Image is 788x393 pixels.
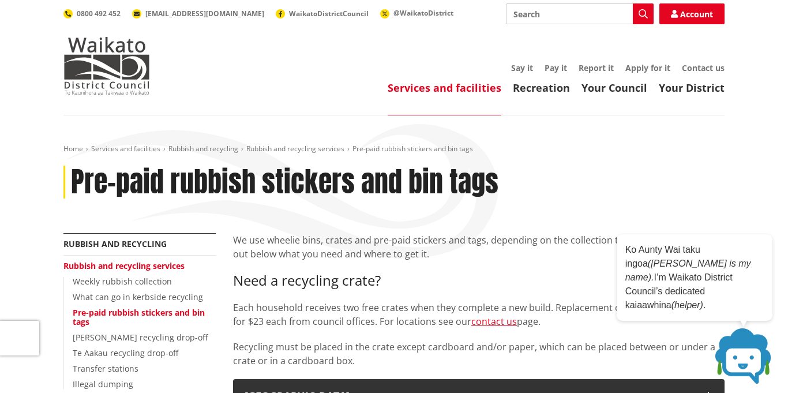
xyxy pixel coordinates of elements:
[63,238,167,249] a: Rubbish and recycling
[145,9,264,18] span: [EMAIL_ADDRESS][DOMAIN_NAME]
[132,9,264,18] a: [EMAIL_ADDRESS][DOMAIN_NAME]
[513,81,570,95] a: Recreation
[73,332,208,343] a: [PERSON_NAME] recycling drop-off
[233,301,725,328] p: Each household receives two free crates when they complete a new build. Replacement crates can be...
[73,291,203,302] a: What can go in kerbside recycling
[393,8,453,18] span: @WaikatoDistrict
[233,340,725,368] p: Recycling must be placed in the crate except cardboard and/or paper, which can be placed between ...
[659,3,725,24] a: Account
[73,363,138,374] a: Transfer stations
[63,37,150,95] img: Waikato District Council - Te Kaunihera aa Takiwaa o Waikato
[63,260,185,271] a: Rubbish and recycling services
[246,144,344,154] a: Rubbish and recycling services
[380,8,453,18] a: @WaikatoDistrict
[671,300,703,310] em: (helper)
[581,81,647,95] a: Your Council
[289,9,369,18] span: WaikatoDistrictCouncil
[63,9,121,18] a: 0800 492 452
[63,144,83,154] a: Home
[352,144,473,154] span: Pre-paid rubbish stickers and bin tags
[388,81,501,95] a: Services and facilities
[73,307,205,328] a: Pre-paid rubbish stickers and bin tags
[625,62,670,73] a: Apply for it
[506,3,654,24] input: Search input
[63,144,725,154] nav: breadcrumb
[659,81,725,95] a: Your District
[168,144,238,154] a: Rubbish and recycling
[71,166,498,199] h1: Pre-paid rubbish stickers and bin tags
[276,9,369,18] a: WaikatoDistrictCouncil
[77,9,121,18] span: 0800 492 452
[545,62,567,73] a: Pay it
[579,62,614,73] a: Report it
[73,347,178,358] a: Te Aakau recycling drop-off
[511,62,533,73] a: Say it
[682,62,725,73] a: Contact us
[625,243,764,312] p: Ko Aunty Wai taku ingoa I’m Waikato District Council’s dedicated kaiaawhina .
[73,379,133,390] a: Illegal dumping
[471,315,517,328] a: contact us
[73,276,172,287] a: Weekly rubbish collection
[233,272,725,289] h3: Need a recycling crate?
[91,144,160,154] a: Services and facilities
[233,233,725,261] p: We use wheelie bins, crates and pre-paid stickers and tags, depending on the collection type in y...
[625,259,751,282] em: ([PERSON_NAME] is my name).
